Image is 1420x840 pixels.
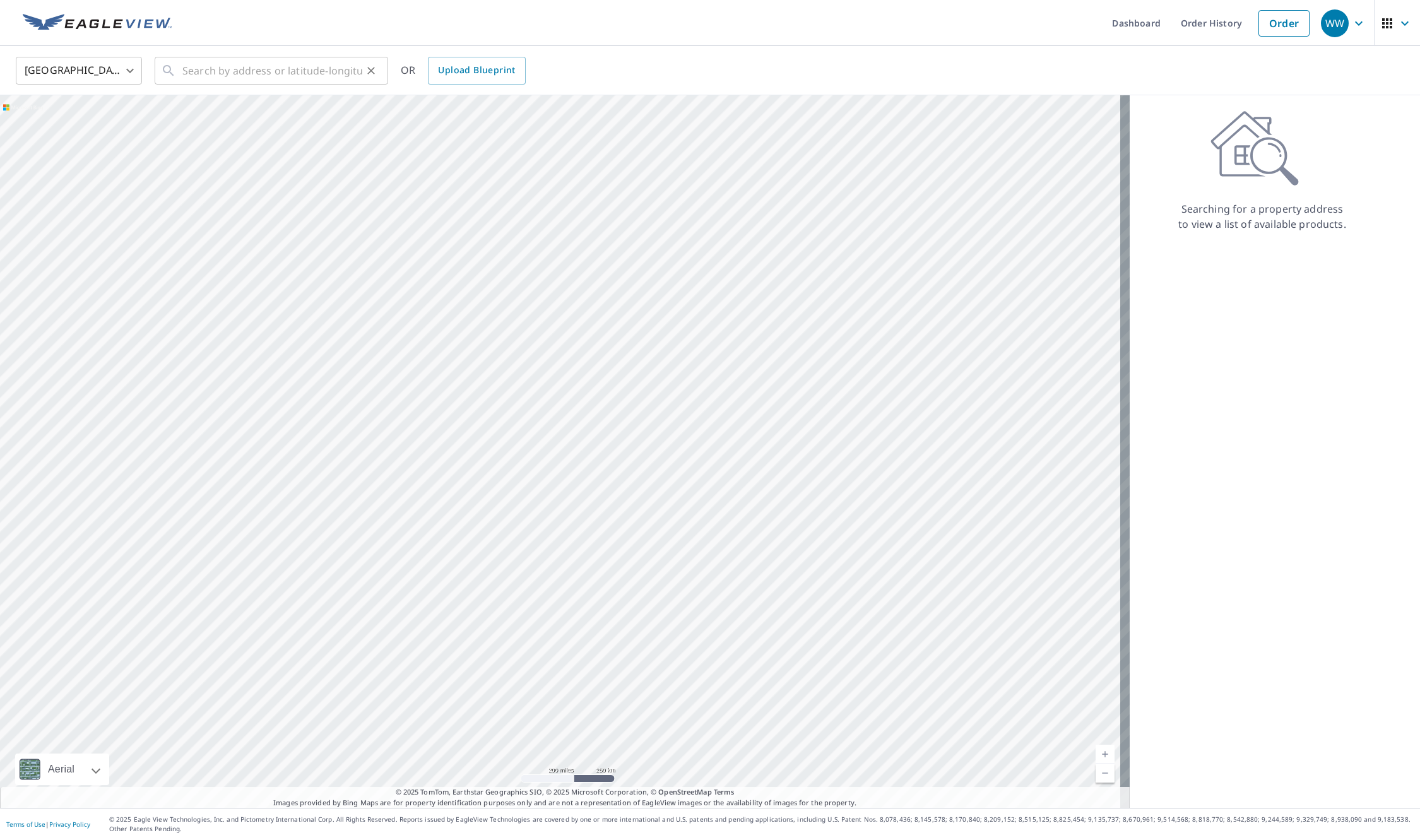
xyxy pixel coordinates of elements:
[1096,745,1115,764] a: Current Level 5, Zoom In
[1258,10,1310,37] a: Order
[1178,201,1347,232] p: Searching for a property address to view a list of available products.
[401,57,526,85] div: OR
[23,14,172,33] img: EV Logo
[428,57,525,85] a: Upload Blueprint
[182,53,362,88] input: Search by address or latitude-longitude
[714,787,735,796] a: Terms
[438,62,515,78] span: Upload Blueprint
[396,787,735,798] span: © 2025 TomTom, Earthstar Geographics SIO, © 2025 Microsoft Corporation, ©
[16,53,142,88] div: [GEOGRAPHIC_DATA]
[1096,764,1115,783] a: Current Level 5, Zoom Out
[1321,9,1349,37] div: WW
[362,62,380,80] button: Clear
[6,820,45,829] a: Terms of Use
[15,754,109,785] div: Aerial
[49,820,90,829] a: Privacy Policy
[658,787,711,796] a: OpenStreetMap
[44,754,78,785] div: Aerial
[6,820,90,828] p: |
[109,815,1414,834] p: © 2025 Eagle View Technologies, Inc. and Pictometry International Corp. All Rights Reserved. Repo...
